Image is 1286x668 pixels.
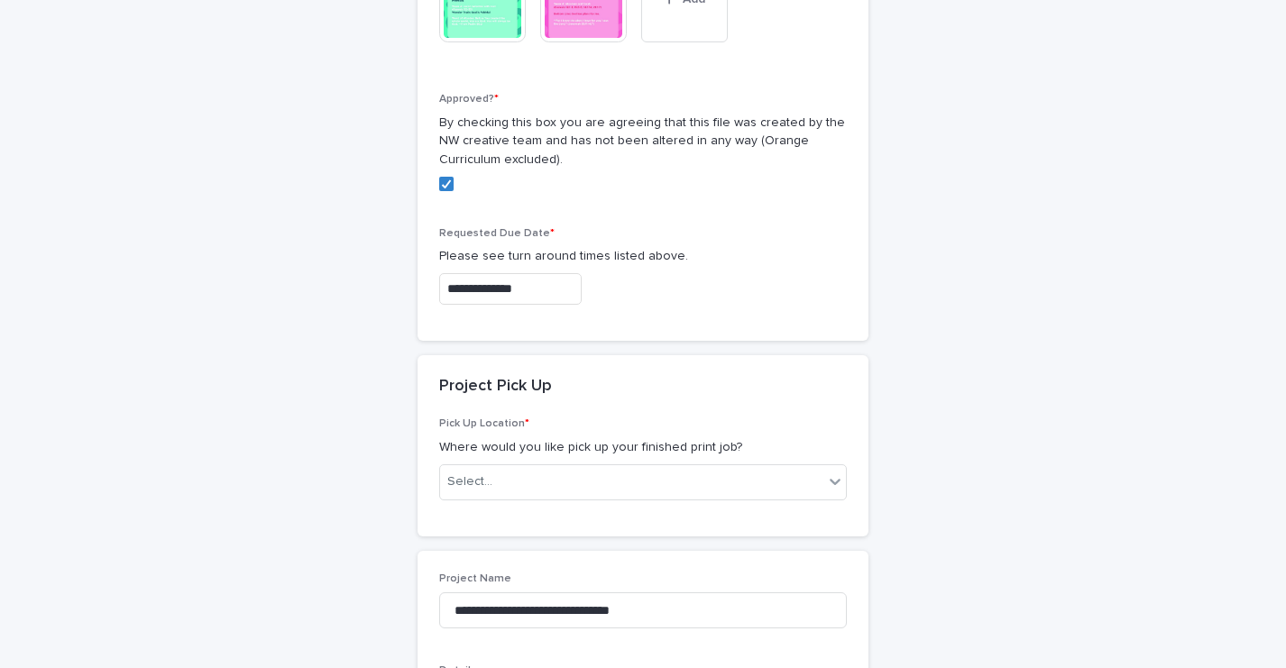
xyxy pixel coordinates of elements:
h2: Project Pick Up [439,377,552,397]
p: Please see turn around times listed above. [439,247,847,266]
p: By checking this box you are agreeing that this file was created by the NW creative team and has ... [439,114,847,169]
span: Requested Due Date [439,228,555,239]
span: Project Name [439,573,511,584]
span: Approved? [439,94,499,105]
p: Where would you like pick up your finished print job? [439,438,847,457]
span: Pick Up Location [439,418,529,429]
div: Select... [447,472,492,491]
